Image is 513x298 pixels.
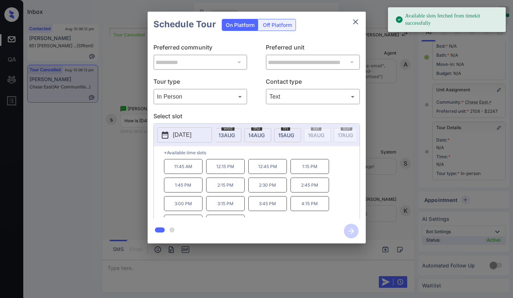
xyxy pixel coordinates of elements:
p: Preferred unit [266,43,360,55]
p: 11:45 AM [164,159,203,174]
button: [DATE] [157,127,212,143]
span: 14 AUG [248,132,265,138]
div: date-select [215,128,241,142]
div: Off Platform [259,19,296,31]
p: 2:45 PM [290,178,329,192]
p: 2:30 PM [248,178,287,192]
div: Text [268,91,358,103]
button: btn-next [340,222,363,241]
button: close [348,15,363,29]
p: 3:15 PM [206,196,245,211]
p: *Available time slots [164,146,360,159]
p: Tour type [153,77,248,89]
div: date-select [274,128,301,142]
p: 1:45 PM [164,178,203,192]
p: 3:00 PM [164,196,203,211]
p: 4:45 PM [164,215,203,230]
div: On Platform [222,19,258,31]
div: Available slots fetched from timekit successfully [395,9,500,30]
p: 12:15 PM [206,159,245,174]
p: [DATE] [173,131,192,139]
span: fri [281,126,290,131]
p: 1:15 PM [290,159,329,174]
p: 12:45 PM [248,159,287,174]
p: Select slot [153,112,360,123]
p: Contact type [266,77,360,89]
p: Preferred community [153,43,248,55]
span: 15 AUG [278,132,294,138]
p: 3:45 PM [248,196,287,211]
p: 2:15 PM [206,178,245,192]
div: In Person [155,91,246,103]
span: wed [221,126,235,131]
h2: Schedule Tour [148,12,222,37]
span: 13 AUG [219,132,235,138]
span: thu [251,126,262,131]
p: 5:00 PM [206,215,245,230]
p: 4:15 PM [290,196,329,211]
div: date-select [244,128,271,142]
